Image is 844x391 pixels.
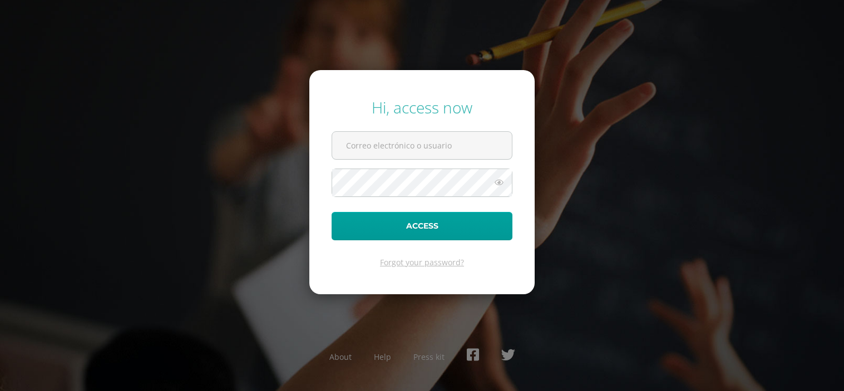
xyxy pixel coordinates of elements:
a: Help [374,352,391,362]
button: Access [332,212,512,240]
a: Press kit [413,352,445,362]
input: Correo electrónico o usuario [332,132,512,159]
div: Hi, access now [332,97,512,118]
a: Forgot your password? [380,257,464,268]
a: About [329,352,352,362]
